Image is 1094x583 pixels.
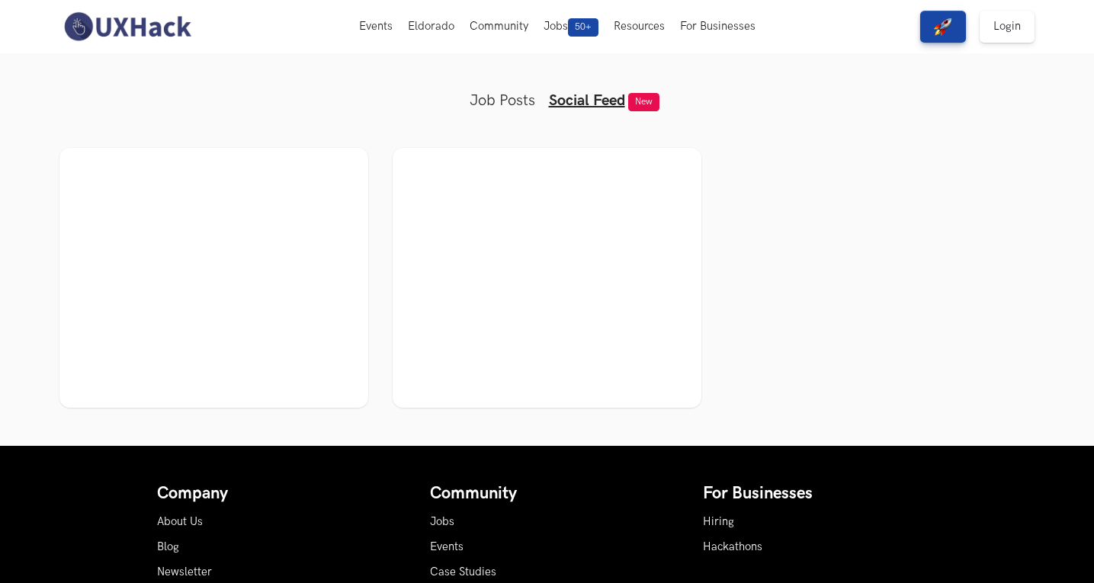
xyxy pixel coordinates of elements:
a: Jobs [430,515,454,528]
a: Login [980,11,1035,43]
a: Hiring [703,515,734,528]
a: Job Posts [470,91,535,110]
h4: Company [157,484,392,504]
h4: For Businesses [703,484,938,504]
a: About Us [157,515,203,528]
a: Blog [157,540,179,553]
ul: Tabs Interface [255,67,840,110]
span: New [628,93,659,111]
a: Social Feed [549,91,625,110]
img: UXHack-logo.png [59,11,195,43]
a: Hackathons [703,540,762,553]
a: Events [430,540,464,553]
span: 50+ [568,18,598,37]
a: Newsletter [157,565,212,578]
h4: Community [430,484,665,504]
img: rocket [934,18,952,36]
a: Case Studies [430,565,496,578]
